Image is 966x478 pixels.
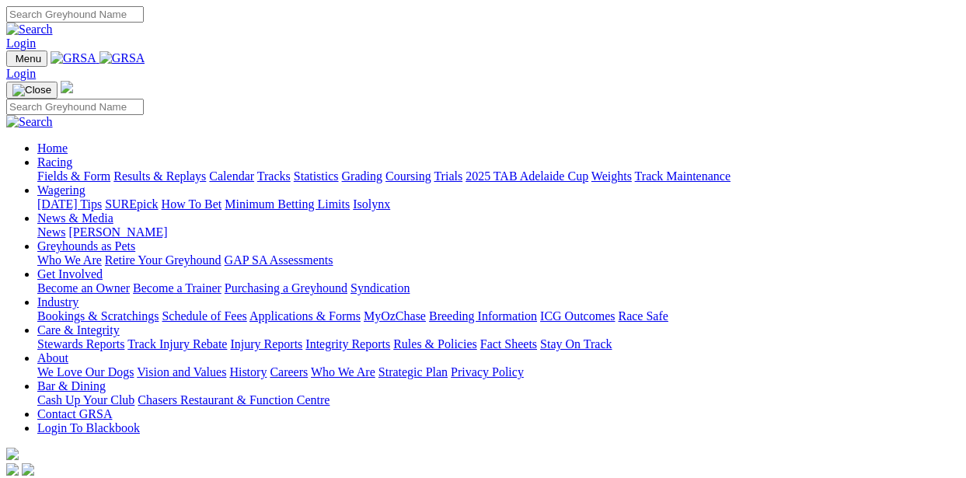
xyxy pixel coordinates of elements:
[37,281,130,295] a: Become an Owner
[16,53,41,65] span: Menu
[225,281,347,295] a: Purchasing a Greyhound
[37,169,960,183] div: Racing
[6,37,36,50] a: Login
[393,337,477,351] a: Rules & Policies
[37,253,960,267] div: Greyhounds as Pets
[37,225,960,239] div: News & Media
[105,253,221,267] a: Retire Your Greyhound
[37,365,134,379] a: We Love Our Dogs
[37,141,68,155] a: Home
[540,309,615,323] a: ICG Outcomes
[591,169,632,183] a: Weights
[37,155,72,169] a: Racing
[225,253,333,267] a: GAP SA Assessments
[305,337,390,351] a: Integrity Reports
[37,225,65,239] a: News
[257,169,291,183] a: Tracks
[229,365,267,379] a: History
[127,337,227,351] a: Track Injury Rebate
[364,309,426,323] a: MyOzChase
[37,309,159,323] a: Bookings & Scratchings
[37,337,124,351] a: Stewards Reports
[385,169,431,183] a: Coursing
[209,169,254,183] a: Calendar
[37,281,960,295] div: Get Involved
[635,169,731,183] a: Track Maintenance
[37,253,102,267] a: Who We Are
[480,337,537,351] a: Fact Sheets
[540,337,612,351] a: Stay On Track
[138,393,330,406] a: Chasers Restaurant & Function Centre
[37,393,134,406] a: Cash Up Your Club
[162,309,246,323] a: Schedule of Fees
[350,281,410,295] a: Syndication
[230,337,302,351] a: Injury Reports
[133,281,221,295] a: Become a Trainer
[137,365,226,379] a: Vision and Values
[37,351,68,365] a: About
[434,169,462,183] a: Trials
[99,51,145,65] img: GRSA
[378,365,448,379] a: Strategic Plan
[225,197,350,211] a: Minimum Betting Limits
[6,448,19,460] img: logo-grsa-white.png
[6,115,53,129] img: Search
[37,169,110,183] a: Fields & Form
[37,197,102,211] a: [DATE] Tips
[68,225,167,239] a: [PERSON_NAME]
[37,295,78,309] a: Industry
[37,183,85,197] a: Wagering
[249,309,361,323] a: Applications & Forms
[105,197,158,211] a: SUREpick
[37,421,140,434] a: Login To Blackbook
[6,82,58,99] button: Toggle navigation
[37,309,960,323] div: Industry
[353,197,390,211] a: Isolynx
[37,393,960,407] div: Bar & Dining
[37,267,103,281] a: Get Involved
[270,365,308,379] a: Careers
[618,309,668,323] a: Race Safe
[37,337,960,351] div: Care & Integrity
[37,323,120,337] a: Care & Integrity
[162,197,222,211] a: How To Bet
[466,169,588,183] a: 2025 TAB Adelaide Cup
[61,81,73,93] img: logo-grsa-white.png
[51,51,96,65] img: GRSA
[311,365,375,379] a: Who We Are
[37,365,960,379] div: About
[37,211,113,225] a: News & Media
[6,67,36,80] a: Login
[342,169,382,183] a: Grading
[37,379,106,393] a: Bar & Dining
[6,463,19,476] img: facebook.svg
[6,6,144,23] input: Search
[6,99,144,115] input: Search
[6,23,53,37] img: Search
[6,51,47,67] button: Toggle navigation
[429,309,537,323] a: Breeding Information
[451,365,524,379] a: Privacy Policy
[294,169,339,183] a: Statistics
[12,84,51,96] img: Close
[37,407,112,420] a: Contact GRSA
[22,463,34,476] img: twitter.svg
[37,239,135,253] a: Greyhounds as Pets
[37,197,960,211] div: Wagering
[113,169,206,183] a: Results & Replays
